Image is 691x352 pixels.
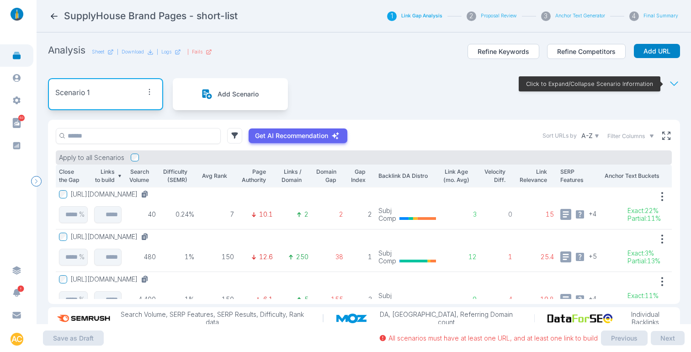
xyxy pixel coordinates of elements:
p: 3 [350,295,372,304]
span: Filter Columns [607,132,645,140]
p: 2 [350,210,372,219]
p: 15 [519,210,554,219]
p: Search Volume, SERP Features, SERP Results, Difficulty, Rank data [114,310,310,326]
p: 150 [201,253,234,261]
p: Exact : 11% [627,292,661,300]
div: 1 [387,11,397,21]
img: semrush_logo.573af308.png [54,310,115,326]
p: Download [122,49,144,55]
div: 3 [541,11,551,21]
img: data_for_seo_logo.e5120ddb.png [547,314,617,323]
p: 150 [201,295,234,304]
p: 4 [483,295,512,304]
p: % [79,295,85,304]
p: Link Relevance [519,168,547,184]
button: Anchor Text Generator [555,13,605,19]
button: [URL][DOMAIN_NAME] [70,190,152,198]
p: Subj [378,249,396,257]
span: + 4 [589,209,596,218]
p: Apply to all Scenarios [59,154,124,162]
p: Exact : 3% [627,249,660,257]
p: Comp [378,257,396,265]
p: Velocity Diff. [483,168,505,184]
p: DA, [GEOGRAPHIC_DATA], Referring Domain count [372,310,521,326]
span: + 4 [589,294,596,303]
p: Subj [378,292,396,300]
div: | [157,49,181,55]
p: 12.6 [259,253,273,261]
p: Search Volume [128,168,149,184]
p: Domain Gap [315,168,336,184]
p: Close the Gap [59,168,81,184]
p: 0.24% [162,210,195,219]
p: 4,400 [128,295,156,304]
p: Anchor Text Buckets [605,172,669,180]
button: Get AI Recommendation [249,128,347,143]
button: Add URL [634,44,680,59]
p: Partial : 13% [627,257,660,265]
button: Next [651,331,685,346]
label: Sort URLs by [542,132,577,140]
p: % [79,253,85,261]
span: + 5 [589,251,597,260]
p: Backlink DA Distro [378,172,436,180]
p: 7 [201,210,234,219]
p: % [79,210,85,219]
div: 4 [629,11,639,21]
p: Individual Backlinks [617,310,674,326]
p: Click to Expand/Collapse Scenario Information [526,80,653,88]
p: 1 [483,253,512,261]
p: 1% [162,295,195,304]
p: 3 [443,210,477,219]
p: Avg Rank [201,172,227,180]
p: 40 [128,210,156,219]
p: Fails [192,49,202,55]
p: A-Z [581,132,593,140]
p: 1% [162,253,195,261]
button: Final Summary [643,13,678,19]
p: Links to build [94,168,115,184]
button: A-Z [580,130,601,142]
p: 250 [296,253,308,261]
p: Get AI Recommendation [255,132,328,140]
button: Refine Competitors [547,44,626,59]
p: 0 [483,210,512,219]
p: 9 [443,295,477,304]
h2: Analysis [48,44,85,57]
p: 155 [315,295,343,304]
p: 12 [443,253,477,261]
p: SERP Features [560,168,598,184]
p: Links / Domain [279,168,302,184]
p: Scenario 1 [55,87,90,99]
p: 10.1 [259,210,273,219]
p: Difficulty (SEMR) [162,168,187,184]
img: moz_logo.a3998d80.png [336,314,372,323]
p: Partial : 11% [627,214,661,223]
p: Comp [378,214,396,223]
p: 2 [304,210,308,219]
p: Subj [378,207,396,215]
button: Save as Draft [43,331,104,346]
button: [URL][DOMAIN_NAME] [70,275,152,283]
p: 6.1 [263,295,273,304]
p: 1 [350,253,372,261]
button: Previous [601,331,648,346]
h2: SupplyHouse Brand Pages - short-list [64,10,238,22]
button: Refine Keywords [468,44,539,59]
p: 25.4 [519,253,554,261]
a: Sheet| [92,49,118,55]
div: 2 [467,11,476,21]
button: Add Scenario [202,89,259,100]
div: | [187,49,212,55]
p: 38 [315,253,343,261]
p: All scenarios must have at least one URL, and at least one link to build [388,334,598,342]
p: Add Scenario [218,90,259,98]
img: linklaunch_small.2ae18699.png [7,8,27,21]
p: 5 [304,295,308,304]
p: 19.8 [519,295,554,304]
p: Exact : 22% [627,207,661,215]
p: Logs [161,49,171,55]
p: 480 [128,253,156,261]
p: Sheet [92,49,104,55]
p: Gap Index [350,168,366,184]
